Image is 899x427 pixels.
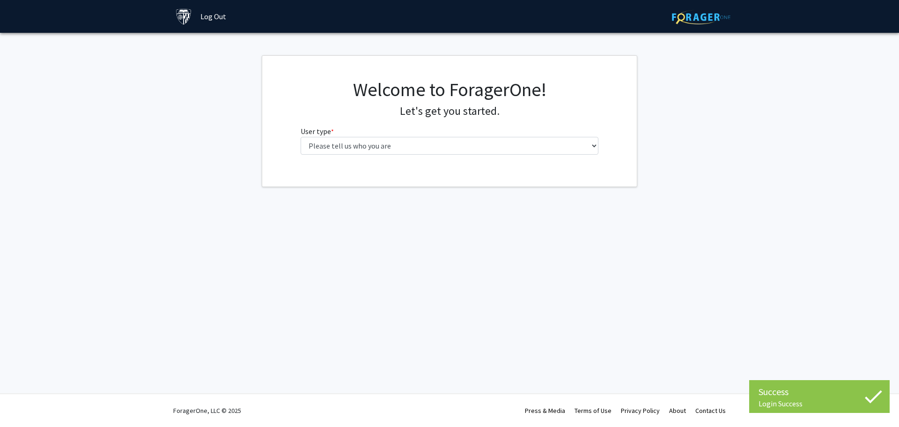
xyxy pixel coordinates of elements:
h4: Let's get you started. [301,105,599,118]
div: Login Success [759,399,880,408]
a: Privacy Policy [621,406,660,415]
h1: Welcome to ForagerOne! [301,78,599,101]
div: ForagerOne, LLC © 2025 [173,394,241,427]
a: About [669,406,686,415]
img: Johns Hopkins University Logo [176,8,192,25]
img: ForagerOne Logo [672,10,730,24]
a: Press & Media [525,406,565,415]
a: Contact Us [695,406,726,415]
a: Terms of Use [575,406,612,415]
div: Success [759,385,880,399]
label: User type [301,126,334,137]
